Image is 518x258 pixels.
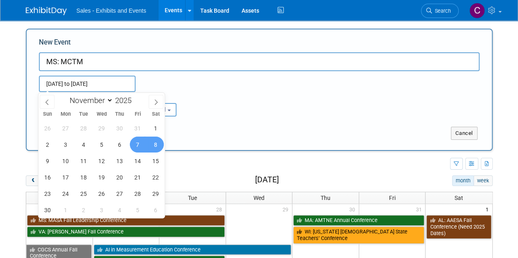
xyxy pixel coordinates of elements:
span: November 20, 2025 [112,169,128,185]
span: Fri [389,195,396,201]
span: November 25, 2025 [76,186,92,202]
span: October 30, 2025 [112,120,128,136]
input: Year [113,96,138,105]
span: December 3, 2025 [94,202,110,218]
span: Sat [455,195,463,201]
a: WI: [US_STATE] [DEMOGRAPHIC_DATA] State Teachers’ Conference [293,227,424,243]
span: November 19, 2025 [94,169,110,185]
a: AI in Measurement Education Conference [94,245,292,255]
span: 30 [348,204,359,214]
span: 29 [282,204,292,214]
span: November 4, 2025 [76,137,92,153]
button: week [473,175,492,186]
span: October 29, 2025 [94,120,110,136]
span: 31 [415,204,425,214]
span: Wed [253,195,265,201]
span: November 12, 2025 [94,153,110,169]
span: November 6, 2025 [112,137,128,153]
button: Cancel [451,127,477,140]
span: Tue [188,195,197,201]
a: MS: MASA Fall Leadership Conference [27,215,225,226]
a: MA: AMTNE Annual Conference [293,215,424,226]
div: Attendance / Format: [39,92,109,103]
span: October 26, 2025 [40,120,56,136]
button: prev [26,175,41,186]
span: December 2, 2025 [76,202,92,218]
span: Thu [321,195,330,201]
select: Month [66,95,113,105]
span: Wed [93,112,111,117]
span: Sat [147,112,165,117]
span: November 9, 2025 [40,153,56,169]
span: November 7, 2025 [130,137,146,153]
a: Search [421,4,459,18]
span: December 6, 2025 [148,202,164,218]
input: Start Date - End Date [39,76,136,92]
span: November 27, 2025 [112,186,128,202]
img: ExhibitDay [26,7,67,15]
span: November 17, 2025 [58,169,74,185]
span: November 13, 2025 [112,153,128,169]
span: Tue [75,112,93,117]
span: November 18, 2025 [76,169,92,185]
span: November 24, 2025 [58,186,74,202]
span: October 31, 2025 [130,120,146,136]
span: November 26, 2025 [94,186,110,202]
span: 1 [485,204,492,214]
span: November 16, 2025 [40,169,56,185]
span: Sun [38,112,57,117]
span: November 21, 2025 [130,169,146,185]
span: November 5, 2025 [94,137,110,153]
span: November 22, 2025 [148,169,164,185]
span: Search [432,8,451,14]
span: November 23, 2025 [40,186,56,202]
span: Fri [129,112,147,117]
span: October 27, 2025 [58,120,74,136]
span: November 28, 2025 [130,186,146,202]
img: Christine Lurz [469,3,485,18]
span: December 1, 2025 [58,202,74,218]
span: November 1, 2025 [148,120,164,136]
a: VA: [PERSON_NAME] Fall Conference [27,227,225,237]
span: November 10, 2025 [58,153,74,169]
span: November 30, 2025 [40,202,56,218]
h2: [DATE] [255,175,278,184]
span: November 8, 2025 [148,137,164,153]
span: December 4, 2025 [112,202,128,218]
span: November 15, 2025 [148,153,164,169]
span: Mon [57,112,75,117]
span: November 11, 2025 [76,153,92,169]
span: November 14, 2025 [130,153,146,169]
span: Sales - Exhibits and Events [77,7,146,14]
button: month [452,175,474,186]
input: Name of Trade Show / Conference [39,52,480,71]
div: Participation: [121,92,190,103]
a: AL: AAESA Fall Conference (Need 2025 Dates) [426,215,491,238]
span: November 3, 2025 [58,137,74,153]
span: Thu [111,112,129,117]
span: October 28, 2025 [76,120,92,136]
label: New Event [39,38,71,50]
span: 28 [215,204,226,214]
span: December 5, 2025 [130,202,146,218]
span: November 2, 2025 [40,137,56,153]
span: November 29, 2025 [148,186,164,202]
